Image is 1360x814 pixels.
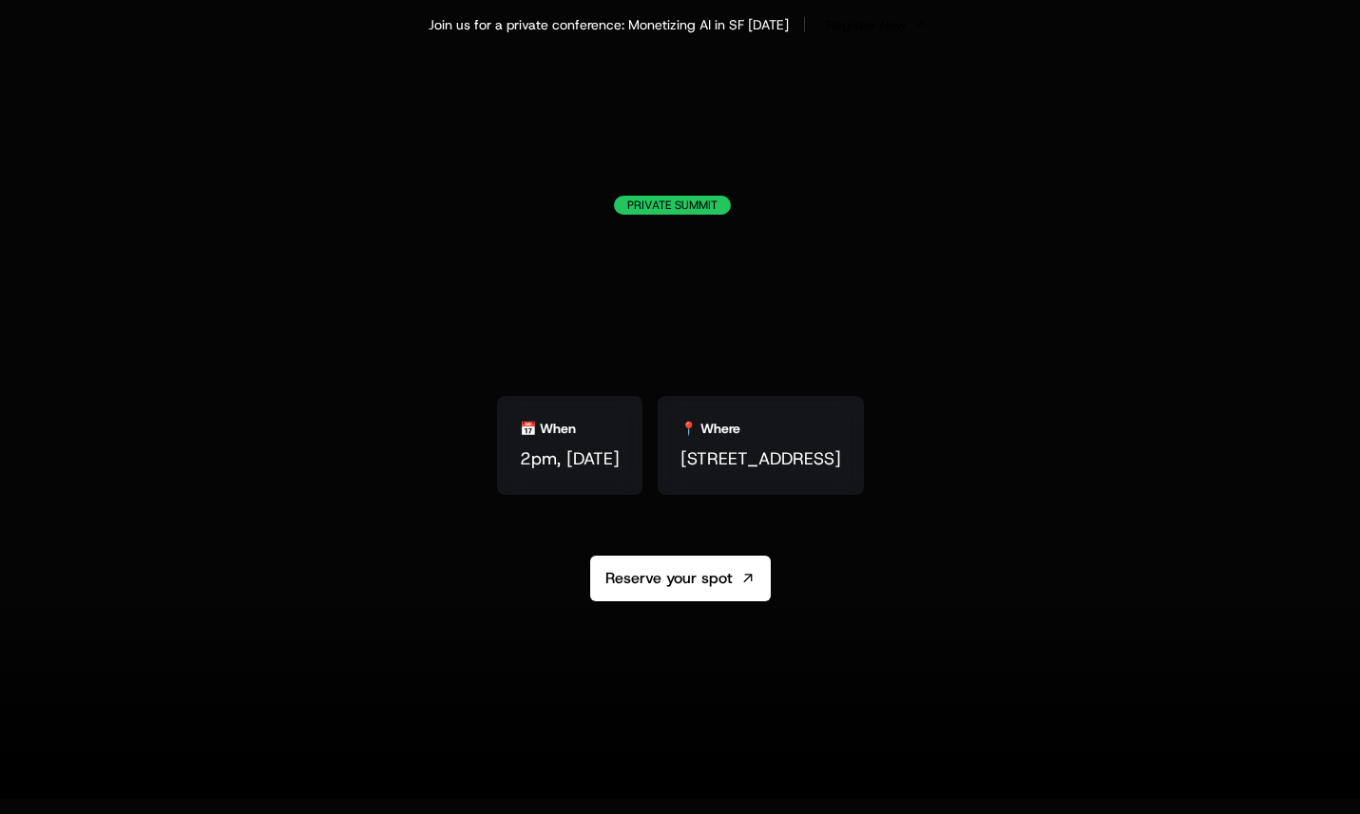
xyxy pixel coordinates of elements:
div: 📅 When [520,419,576,438]
a: Reserve your spot [590,556,771,601]
a: [object Object] [820,11,931,38]
div: Join us for a private conference: Monetizing AI in SF [DATE] [429,15,789,34]
span: Register Now [826,15,907,34]
span: 2pm, [DATE] [520,445,620,472]
div: 📍 Where [680,419,740,438]
div: Private Summit [614,196,731,215]
span: [STREET_ADDRESS] [680,445,841,472]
